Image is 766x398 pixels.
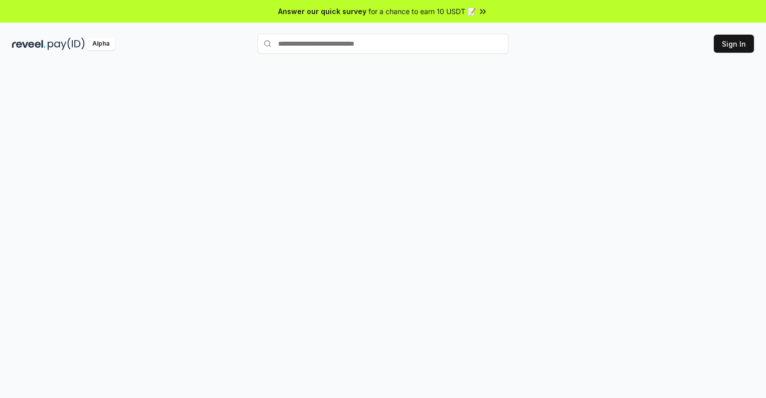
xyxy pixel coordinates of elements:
[48,38,85,50] img: pay_id
[368,6,476,17] span: for a chance to earn 10 USDT 📝
[278,6,366,17] span: Answer our quick survey
[714,35,754,53] button: Sign In
[87,38,115,50] div: Alpha
[12,38,46,50] img: reveel_dark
